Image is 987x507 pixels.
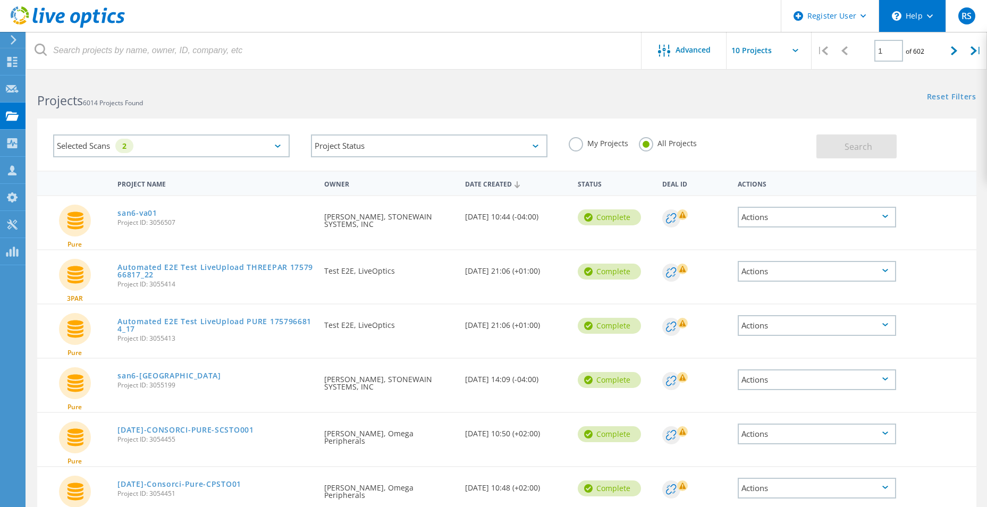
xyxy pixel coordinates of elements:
div: [PERSON_NAME], STONEWAIN SYSTEMS, INC [319,196,460,239]
div: Actions [738,261,896,282]
div: Owner [319,173,460,193]
svg: \n [892,11,901,21]
div: Actions [738,369,896,390]
label: All Projects [639,137,697,147]
span: of 602 [906,47,924,56]
span: Project ID: 3054451 [117,491,314,497]
span: Pure [68,404,82,410]
div: [DATE] 21:06 (+01:00) [460,305,572,340]
div: Actions [738,207,896,227]
label: My Projects [569,137,628,147]
div: Date Created [460,173,572,193]
div: Complete [578,209,641,225]
div: Actions [738,315,896,336]
div: [DATE] 10:44 (-04:00) [460,196,572,231]
a: Automated E2E Test LiveUpload THREEPAR 1757966817_22 [117,264,314,278]
div: [DATE] 14:09 (-04:00) [460,359,572,394]
div: Project Status [311,134,547,157]
div: Test E2E, LiveOptics [319,250,460,285]
div: Actions [738,478,896,498]
span: Pure [68,350,82,356]
div: Complete [578,426,641,442]
span: 6014 Projects Found [83,98,143,107]
span: Advanced [676,46,711,54]
span: Project ID: 3055413 [117,335,314,342]
div: Deal Id [657,173,732,193]
span: Search [845,141,872,153]
button: Search [816,134,897,158]
span: Project ID: 3055414 [117,281,314,288]
span: Project ID: 3054455 [117,436,314,443]
a: san6-va01 [117,209,157,217]
div: [DATE] 21:06 (+01:00) [460,250,572,285]
div: [DATE] 10:50 (+02:00) [460,413,572,448]
div: Complete [578,318,641,334]
span: 3PAR [67,295,83,302]
a: Reset Filters [927,93,976,102]
span: RS [961,12,972,20]
b: Projects [37,92,83,109]
div: [PERSON_NAME], Omega Peripherals [319,413,460,455]
div: Actions [738,424,896,444]
div: [DATE] 10:48 (+02:00) [460,467,572,502]
div: Selected Scans [53,134,290,157]
input: Search projects by name, owner, ID, company, etc [27,32,642,69]
a: Live Optics Dashboard [11,22,125,30]
a: san6-[GEOGRAPHIC_DATA] [117,372,221,379]
div: Project Name [112,173,319,193]
div: Complete [578,372,641,388]
span: Pure [68,458,82,464]
div: Complete [578,264,641,280]
a: Automated E2E Test LiveUpload PURE 1757966814_17 [117,318,314,333]
div: Test E2E, LiveOptics [319,305,460,340]
div: Actions [732,173,901,193]
div: Status [572,173,657,193]
span: Project ID: 3056507 [117,219,314,226]
div: Complete [578,480,641,496]
a: [DATE]-Consorci-Pure-CPSTO01 [117,480,241,488]
div: | [965,32,987,70]
div: 2 [115,139,133,153]
div: | [812,32,833,70]
a: [DATE]-CONSORCI-PURE-SCSTO001 [117,426,254,434]
div: [PERSON_NAME], STONEWAIN SYSTEMS, INC [319,359,460,401]
span: Project ID: 3055199 [117,382,314,388]
span: Pure [68,241,82,248]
